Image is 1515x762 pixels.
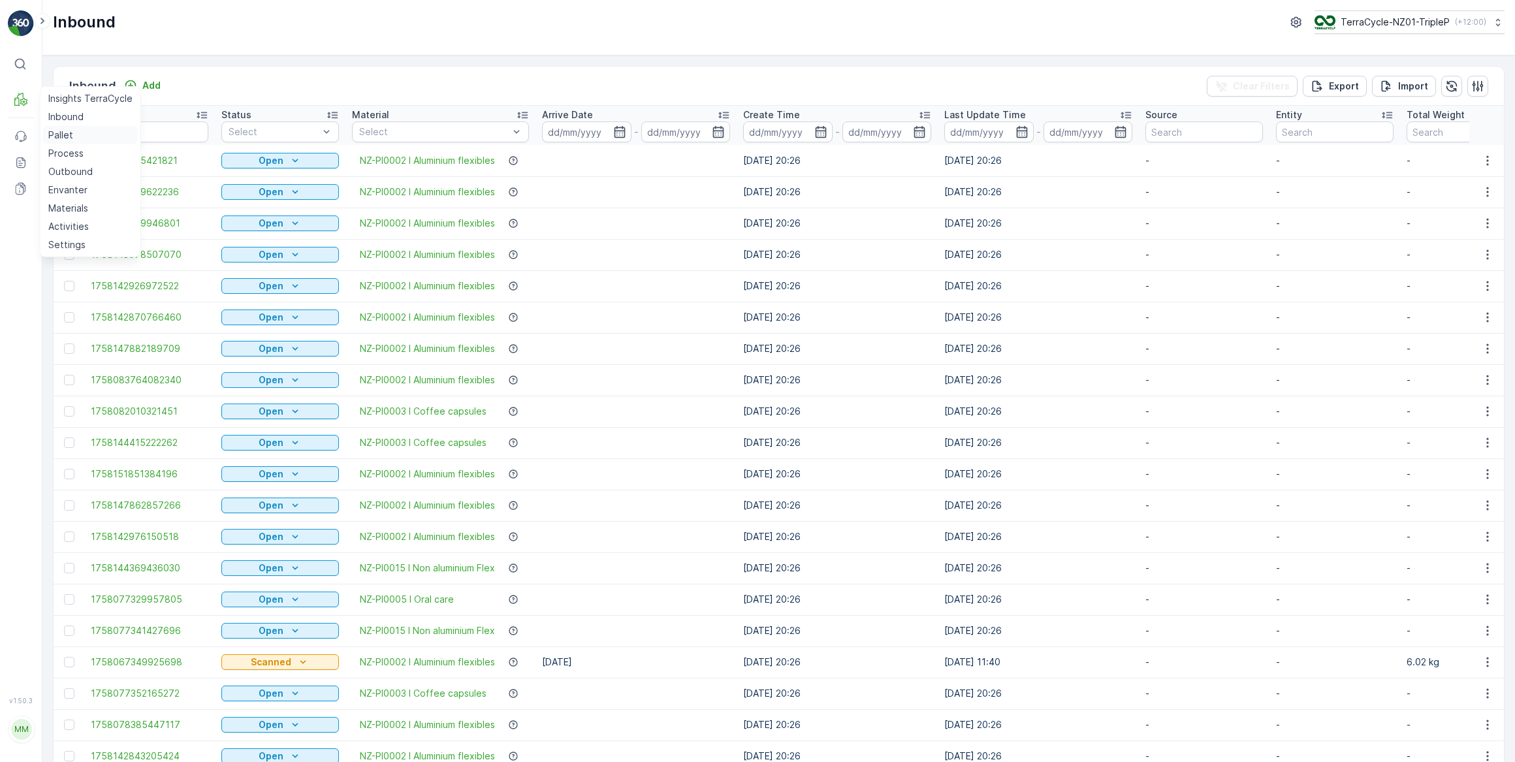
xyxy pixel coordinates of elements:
[64,563,74,573] div: Toggle Row Selected
[360,217,495,230] span: NZ-PI0002 I Aluminium flexibles
[737,615,938,646] td: [DATE] 20:26
[360,718,495,731] span: NZ-PI0002 I Aluminium flexibles
[360,499,495,512] a: NZ-PI0002 I Aluminium flexibles
[259,624,283,637] p: Open
[91,373,208,387] a: 1758083764082340
[737,490,938,521] td: [DATE] 20:26
[1276,593,1394,606] p: -
[1276,624,1394,637] p: -
[938,615,1139,646] td: [DATE] 20:26
[1276,436,1394,449] p: -
[360,656,495,669] a: NZ-PI0002 I Aluminium flexibles
[360,311,495,324] a: NZ-PI0002 I Aluminium flexibles
[360,687,486,700] span: NZ-PI0003 I Coffee capsules
[64,720,74,730] div: Toggle Row Selected
[1145,217,1263,230] p: -
[221,623,339,639] button: Open
[938,333,1139,364] td: [DATE] 20:26
[91,530,208,543] a: 1758142976150518
[938,709,1139,740] td: [DATE] 20:26
[1276,342,1394,355] p: -
[743,108,800,121] p: Create Time
[1145,342,1263,355] p: -
[221,435,339,451] button: Open
[259,499,283,512] p: Open
[11,719,32,740] div: MM
[938,239,1139,270] td: [DATE] 20:26
[64,281,74,291] div: Toggle Row Selected
[221,153,339,168] button: Open
[53,12,116,33] p: Inbound
[229,125,319,138] p: Select
[8,697,34,705] span: v 1.50.3
[221,560,339,576] button: Open
[11,214,43,225] span: Name :
[43,214,107,225] span: Pallet #20277
[69,77,116,95] p: Inbound
[91,499,208,512] span: 1758147862857266
[91,311,208,324] a: 1758142870766460
[938,584,1139,615] td: [DATE] 20:26
[737,678,938,709] td: [DATE] 20:26
[91,342,208,355] a: 1758147882189709
[737,302,938,333] td: [DATE] 20:26
[737,552,938,584] td: [DATE] 20:26
[1276,718,1394,731] p: -
[542,121,631,142] input: dd/mm/yyyy
[259,248,283,261] p: Open
[1145,248,1263,261] p: -
[360,562,495,575] span: NZ-PI0015 I Non aluminium Flex
[360,405,486,418] span: NZ-PI0003 I Coffee capsules
[743,121,833,142] input: dd/mm/yyyy
[360,530,495,543] a: NZ-PI0002 I Aluminium flexibles
[1276,108,1302,121] p: Entity
[938,145,1139,176] td: [DATE] 20:26
[360,468,495,481] span: NZ-PI0002 I Aluminium flexibles
[11,300,69,311] span: Asset Type :
[91,562,208,575] span: 1758144369436030
[119,78,166,93] button: Add
[938,521,1139,552] td: [DATE] 20:26
[91,185,208,198] span: 1758142969622236
[1276,279,1394,293] p: -
[1276,217,1394,230] p: -
[535,646,737,678] td: [DATE]
[737,584,938,615] td: [DATE] 20:26
[91,687,208,700] a: 1758077352165272
[360,342,495,355] span: NZ-PI0002 I Aluminium flexibles
[1315,15,1335,29] img: TC_7kpGtVS.png
[938,208,1139,239] td: [DATE] 20:26
[91,656,208,669] a: 1758067349925698
[1145,121,1263,142] input: Search
[720,11,792,27] p: Pallet #20277
[737,521,938,552] td: [DATE] 20:26
[1145,624,1263,637] p: -
[56,322,171,333] span: NZ-PI0008 I Blister Packs
[1145,279,1263,293] p: -
[360,373,495,387] a: NZ-PI0002 I Aluminium flexibles
[259,154,283,167] p: Open
[1145,108,1177,121] p: Source
[259,217,283,230] p: Open
[259,373,283,387] p: Open
[1145,311,1263,324] p: -
[1145,499,1263,512] p: -
[91,217,208,230] a: 1758142849946801
[1145,373,1263,387] p: -
[221,686,339,701] button: Open
[938,302,1139,333] td: [DATE] 20:26
[360,279,495,293] span: NZ-PI0002 I Aluminium flexibles
[1276,656,1394,669] p: -
[1036,124,1041,140] p: -
[91,593,208,606] span: 1758077329957805
[91,405,208,418] span: 1758082010321451
[1276,687,1394,700] p: -
[91,468,208,481] span: 1758151851384196
[1145,530,1263,543] p: -
[64,532,74,542] div: Toggle Row Selected
[64,469,74,479] div: Toggle Row Selected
